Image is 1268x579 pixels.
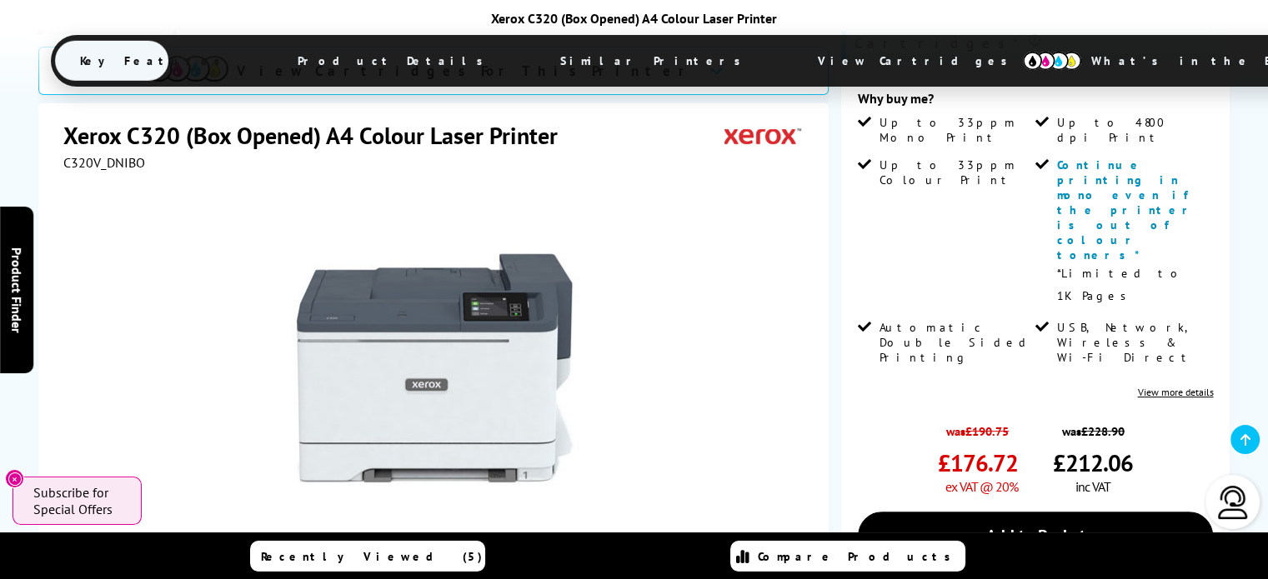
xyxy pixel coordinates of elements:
span: Up to 4800 dpi Print [1057,115,1210,145]
strike: £228.90 [1081,423,1125,439]
h1: Xerox C320 (Box Opened) A4 Colour Laser Printer [63,120,574,151]
span: Continue printing in mono even if the printer is out of colour toners* [1057,157,1197,262]
img: Xerox C320 (Box Opened) [272,204,599,531]
span: Subscribe for Special Offers [33,484,125,517]
span: inc VAT [1075,478,1110,495]
img: user-headset-light.svg [1216,486,1250,519]
span: was [938,415,1018,439]
a: Recently Viewed (5) [250,541,485,572]
span: Similar Printers [535,41,774,81]
div: Xerox C320 (Box Opened) A4 Colour Laser Printer [51,10,1218,27]
span: £176.72 [938,447,1018,478]
span: C320V_DNIBO [63,154,145,171]
img: Xerox [724,120,801,151]
a: Compare Products [730,541,965,572]
span: Up to 33ppm Colour Print [880,157,1032,187]
span: ex VAT @ 20% [945,478,1018,495]
span: Recently Viewed (5) [261,549,483,564]
span: View Cartridges [793,39,1048,82]
span: £212.06 [1053,447,1133,478]
span: Product Finder [8,247,25,332]
img: cmyk-icon.svg [1023,52,1081,70]
a: View more details [1137,386,1213,398]
button: Close [5,469,24,488]
p: *Limited to 1K Pages [1057,262,1210,307]
span: Compare Products [758,549,960,564]
span: Product Details [273,41,517,81]
span: Automatic Double Sided Printing [880,320,1032,365]
span: Key Features [55,41,254,81]
strike: £190.75 [965,423,1009,439]
span: USB, Network, Wireless & Wi-Fi Direct [1057,320,1210,365]
span: was [1053,415,1133,439]
a: Add to Basket [858,512,1214,560]
div: Why buy me? [858,90,1214,115]
span: Up to 33ppm Mono Print [880,115,1032,145]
